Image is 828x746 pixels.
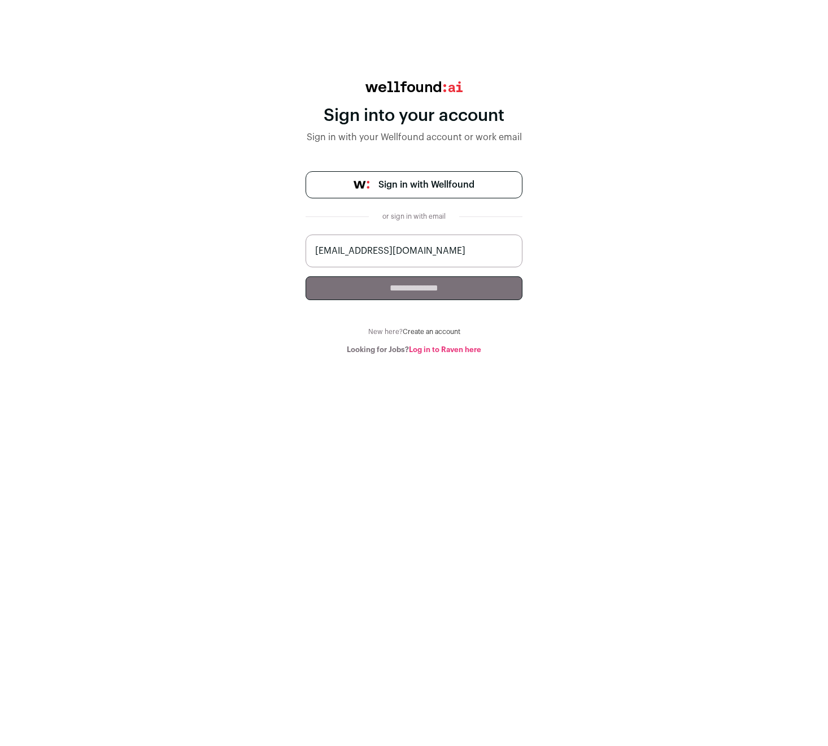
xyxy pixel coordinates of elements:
[306,235,522,267] input: name@work-email.com
[306,327,522,336] div: New here?
[306,131,522,144] div: Sign in with your Wellfound account or work email
[306,171,522,198] a: Sign in with Wellfound
[354,181,369,189] img: wellfound-symbol-flush-black-fb3c872781a75f747ccb3a119075da62bfe97bd399995f84a933054e44a575c4.png
[409,346,481,353] a: Log in to Raven here
[378,178,474,192] span: Sign in with Wellfound
[378,212,450,221] div: or sign in with email
[306,106,522,126] div: Sign into your account
[403,328,460,335] a: Create an account
[365,81,463,92] img: wellfound:ai
[306,345,522,354] div: Looking for Jobs?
